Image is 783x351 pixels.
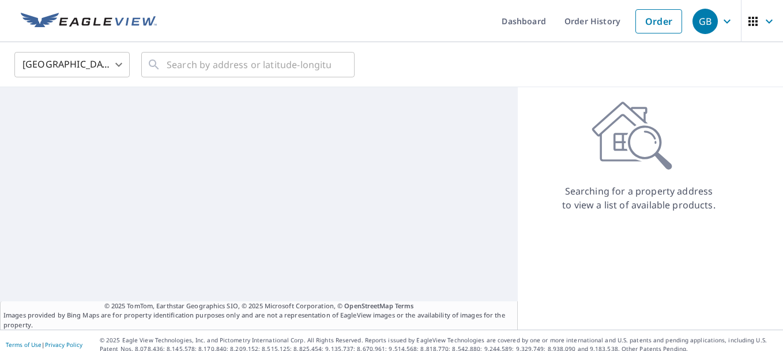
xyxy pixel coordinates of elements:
p: | [6,341,82,348]
a: OpenStreetMap [344,301,393,310]
div: GB [692,9,718,34]
input: Search by address or latitude-longitude [167,48,331,81]
p: Searching for a property address to view a list of available products. [562,184,716,212]
div: [GEOGRAPHIC_DATA] [14,48,130,81]
a: Order [635,9,682,33]
a: Privacy Policy [45,341,82,349]
a: Terms [395,301,414,310]
a: Terms of Use [6,341,42,349]
img: EV Logo [21,13,157,30]
span: © 2025 TomTom, Earthstar Geographics SIO, © 2025 Microsoft Corporation, © [104,301,414,311]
